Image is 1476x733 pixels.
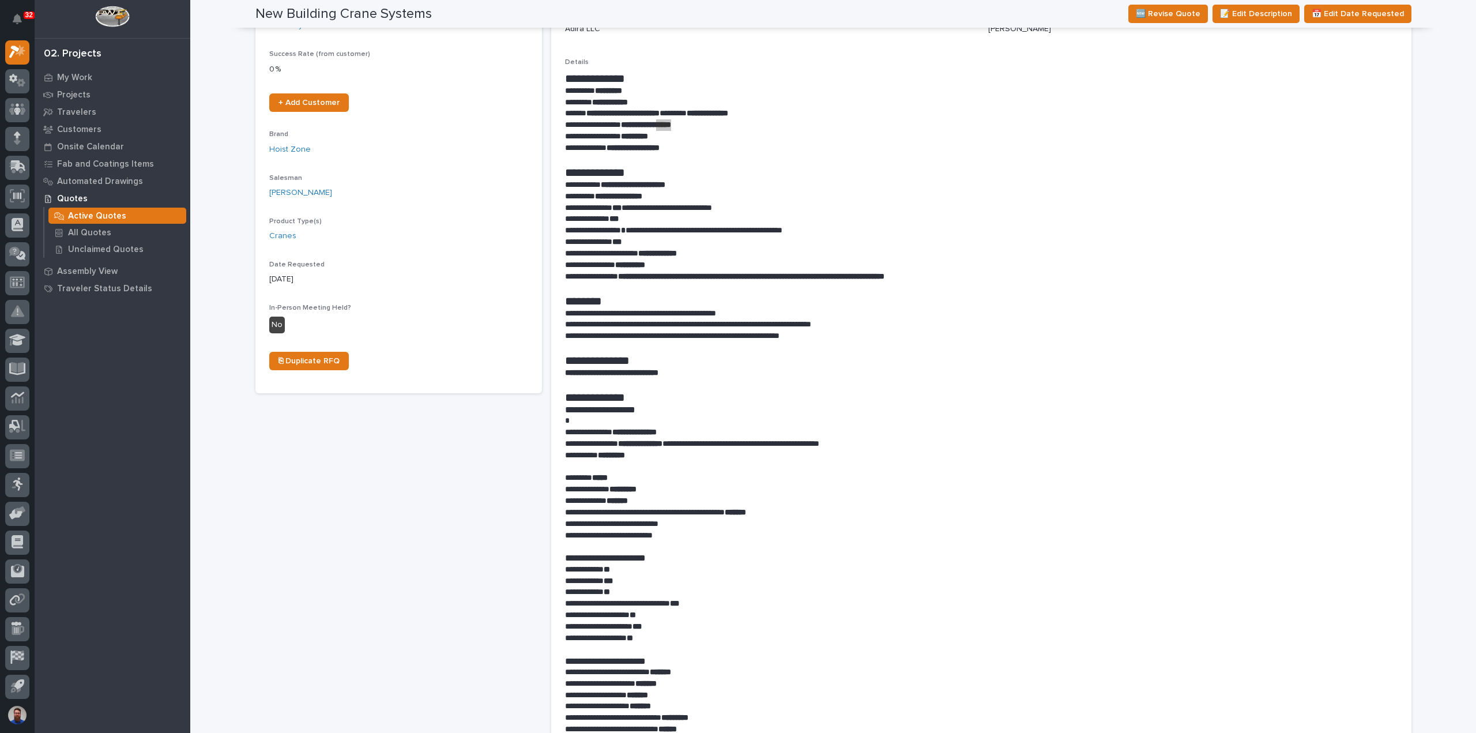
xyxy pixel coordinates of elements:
[269,305,351,311] span: In-Person Meeting Held?
[269,317,285,333] div: No
[988,23,1051,35] p: [PERSON_NAME]
[57,90,91,100] p: Projects
[1220,7,1292,21] span: 📝 Edit Description
[5,7,29,31] button: Notifications
[68,228,111,238] p: All Quotes
[269,273,528,285] p: [DATE]
[68,211,126,221] p: Active Quotes
[35,280,190,297] a: Traveler Status Details
[269,63,528,76] p: 0 %
[44,208,190,224] a: Active Quotes
[1312,7,1404,21] span: 📅 Edit Date Requested
[255,6,432,22] h2: New Building Crane Systems
[57,284,152,294] p: Traveler Status Details
[5,703,29,727] button: users-avatar
[57,73,92,83] p: My Work
[1304,5,1411,23] button: 📅 Edit Date Requested
[57,266,118,277] p: Assembly View
[35,86,190,103] a: Projects
[35,172,190,190] a: Automated Drawings
[269,93,349,112] a: + Add Customer
[57,125,101,135] p: Customers
[35,138,190,155] a: Onsite Calendar
[278,99,340,107] span: + Add Customer
[95,6,129,27] img: Workspace Logo
[35,121,190,138] a: Customers
[565,23,600,35] p: Adira LLC
[565,59,589,66] span: Details
[57,194,88,204] p: Quotes
[57,107,96,118] p: Travelers
[44,48,101,61] div: 02. Projects
[35,155,190,172] a: Fab and Coatings Items
[25,11,33,19] p: 32
[278,357,340,365] span: ⎘ Duplicate RFQ
[269,131,288,138] span: Brand
[35,262,190,280] a: Assembly View
[269,352,349,370] a: ⎘ Duplicate RFQ
[68,245,144,255] p: Unclaimed Quotes
[1213,5,1300,23] button: 📝 Edit Description
[269,230,296,242] a: Cranes
[269,175,302,182] span: Salesman
[35,190,190,207] a: Quotes
[1128,5,1208,23] button: 🆕 Revise Quote
[44,241,190,257] a: Unclaimed Quotes
[269,187,332,199] a: [PERSON_NAME]
[57,159,154,170] p: Fab and Coatings Items
[269,261,325,268] span: Date Requested
[44,224,190,240] a: All Quotes
[57,142,124,152] p: Onsite Calendar
[14,14,29,32] div: Notifications32
[1136,7,1200,21] span: 🆕 Revise Quote
[269,218,322,225] span: Product Type(s)
[35,103,190,121] a: Travelers
[269,51,370,58] span: Success Rate (from customer)
[269,144,311,156] a: Hoist Zone
[57,176,143,187] p: Automated Drawings
[35,69,190,86] a: My Work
